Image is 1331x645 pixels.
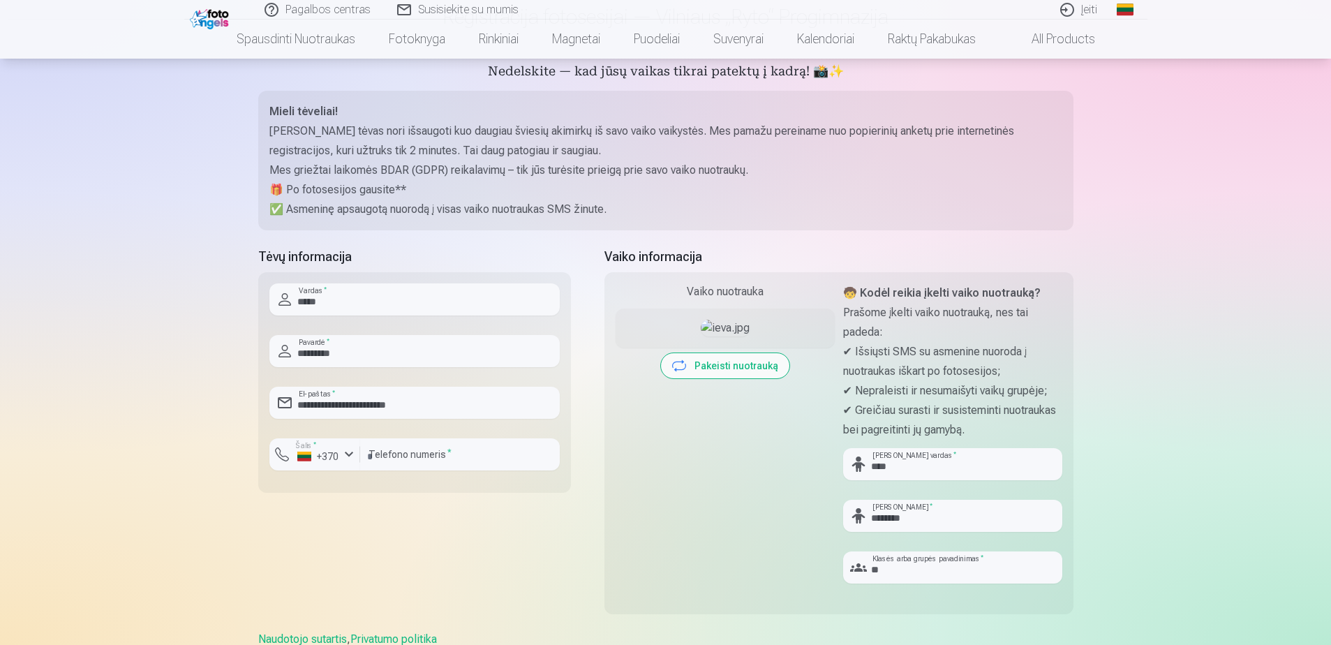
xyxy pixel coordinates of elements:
[843,286,1041,299] strong: 🧒 Kodėl reikia įkelti vaiko nuotrauką?
[617,20,697,59] a: Puodeliai
[220,20,372,59] a: Spausdinti nuotraukas
[843,303,1062,342] p: Prašome įkelti vaiko nuotrauką, nes tai padeda:
[843,401,1062,440] p: ✔ Greičiau surasti ir susisteminti nuotraukas bei pagreitinti jų gamybą.
[258,247,571,267] h5: Tėvų informacija
[697,20,780,59] a: Suvenyrai
[661,353,789,378] button: Pakeisti nuotrauką
[190,6,232,29] img: /fa2
[843,342,1062,381] p: ✔ Išsiųsti SMS su asmenine nuoroda į nuotraukas iškart po fotosesijos;
[871,20,992,59] a: Raktų pakabukas
[269,121,1062,161] p: [PERSON_NAME] tėvas nori išsaugoti kuo daugiau šviesių akimirkų iš savo vaiko vaikystės. Mes pama...
[701,320,750,336] img: ieva.jpg
[992,20,1112,59] a: All products
[780,20,871,59] a: Kalendoriai
[269,180,1062,200] p: 🎁 Po fotosesijos gausite**
[297,450,339,464] div: +370
[843,381,1062,401] p: ✔ Nepraleisti ir nesumaišyti vaikų grupėje;
[616,283,835,300] div: Vaiko nuotrauka
[372,20,462,59] a: Fotoknyga
[292,440,320,451] label: Šalis
[462,20,535,59] a: Rinkiniai
[269,161,1062,180] p: Mes griežtai laikomės BDAR (GDPR) reikalavimų – tik jūs turėsite prieigą prie savo vaiko nuotraukų.
[269,200,1062,219] p: ✅ Asmeninę apsaugotą nuorodą į visas vaiko nuotraukas SMS žinute.
[269,438,360,470] button: Šalis*+370
[535,20,617,59] a: Magnetai
[258,63,1073,82] h5: Nedelskite — kad jūsų vaikas tikrai patektų į kadrą! 📸✨
[269,105,338,118] strong: Mieli tėveliai!
[604,247,1073,267] h5: Vaiko informacija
